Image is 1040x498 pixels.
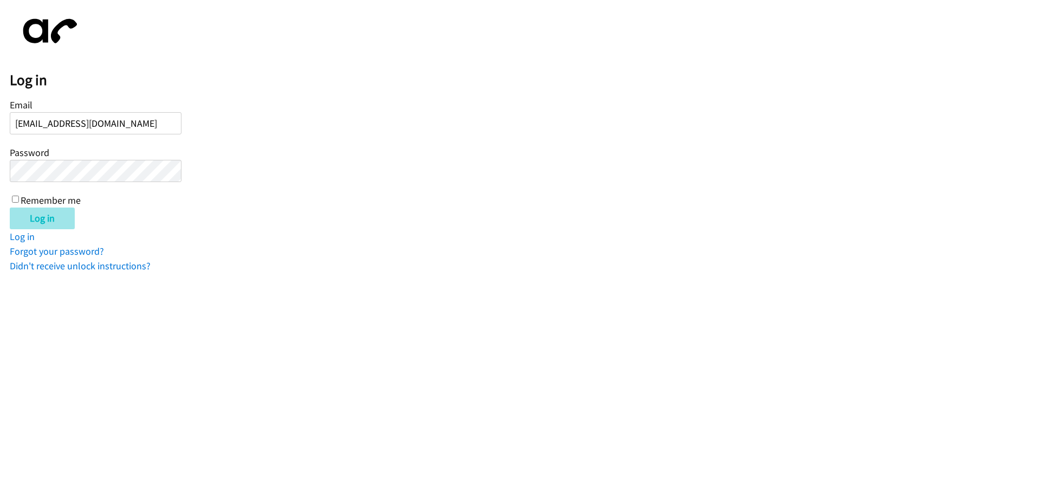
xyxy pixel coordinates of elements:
a: Forgot your password? [10,245,104,257]
label: Remember me [21,194,81,206]
label: Email [10,99,32,111]
a: Log in [10,230,35,243]
a: Didn't receive unlock instructions? [10,260,151,272]
img: aphone-8a226864a2ddd6a5e75d1ebefc011f4aa8f32683c2d82f3fb0802fe031f96514.svg [10,10,86,53]
label: Password [10,146,49,159]
h2: Log in [10,71,1040,89]
input: Log in [10,208,75,229]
